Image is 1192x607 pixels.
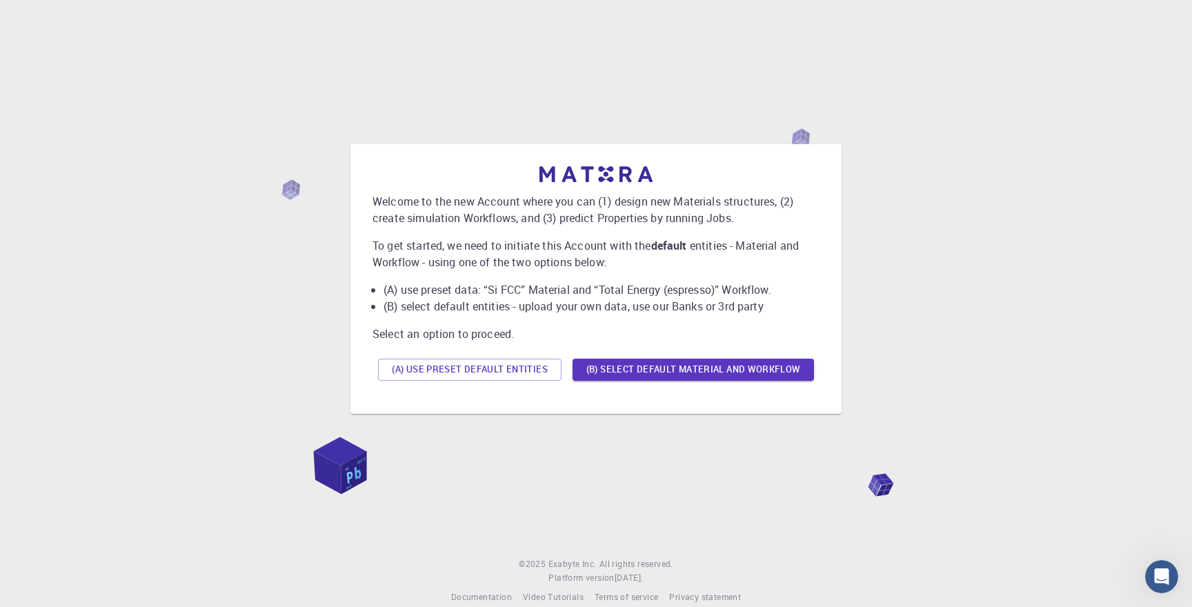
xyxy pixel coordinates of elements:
[372,193,819,226] p: Welcome to the new Account where you can (1) design new Materials structures, (2) create simulati...
[651,238,687,253] b: default
[384,281,819,298] li: (A) use preset data: “Si FCC” Material and “Total Energy (espresso)” Workflow.
[451,590,512,604] a: Documentation
[451,591,512,602] span: Documentation
[595,590,658,604] a: Terms of service
[548,557,597,571] a: Exabyte Inc.
[548,571,614,585] span: Platform version
[523,591,584,602] span: Video Tutorials
[548,558,597,569] span: Exabyte Inc.
[519,557,548,571] span: © 2025
[372,237,819,270] p: To get started, we need to initiate this Account with the entities - Material and Workflow - usin...
[615,571,644,585] a: [DATE].
[523,590,584,604] a: Video Tutorials
[595,591,658,602] span: Terms of service
[669,590,741,604] a: Privacy statement
[378,359,562,381] button: (A) Use preset default entities
[1145,560,1178,593] iframe: Intercom live chat
[599,557,673,571] span: All rights reserved.
[372,326,819,342] p: Select an option to proceed.
[384,298,819,315] li: (B) select default entities - upload your own data, use our Banks or 3rd party
[615,572,644,583] span: [DATE] .
[669,591,741,602] span: Privacy statement
[539,166,653,182] img: logo
[573,359,814,381] button: (B) Select default material and workflow
[29,10,79,22] span: Support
